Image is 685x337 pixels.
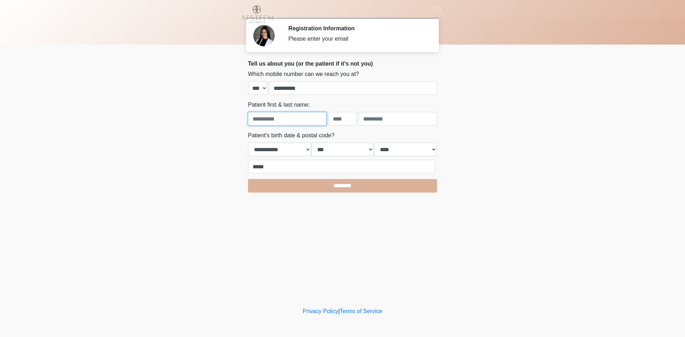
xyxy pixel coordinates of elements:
h2: Tell us about you (or the patient if it's not you) [248,60,437,67]
label: Patient first & last name: [248,101,310,109]
a: | [338,308,340,314]
a: Terms of Service [340,308,382,314]
img: Agent Avatar [253,25,275,46]
img: Aesteem Aesthetics Logo [241,5,273,23]
label: Patient's birth date & postal code? [248,131,334,140]
div: Please enter your email [288,35,426,43]
a: Privacy Policy [303,308,339,314]
label: Which mobile number can we reach you at? [248,70,359,78]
